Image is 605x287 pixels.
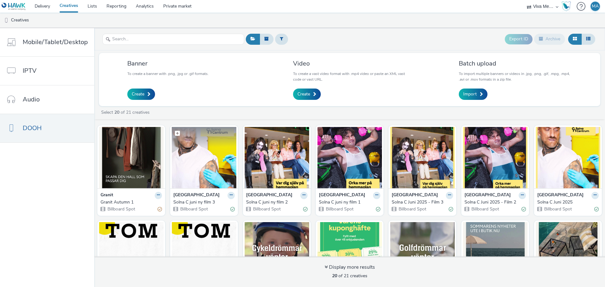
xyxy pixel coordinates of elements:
span: Billboard Spot [325,206,354,212]
a: Solna C juni ny film 1 [319,199,380,205]
img: Idre Fjäll Sommar 2025 - Golf visual [390,222,455,284]
span: Billboard Spot [252,206,281,212]
img: Solna C Juni 2025 - Film 3 visual [390,127,455,188]
a: Solna C Juni 2025 [537,199,599,205]
div: Valid [303,206,308,213]
strong: [GEOGRAPHIC_DATA] [246,192,292,199]
div: Granit Autumn 1 [101,199,159,205]
strong: [GEOGRAPHIC_DATA] [173,192,220,199]
div: Solna C juni ny film 2 [246,199,305,205]
img: Solna C juni ny film 3 visual [172,127,236,188]
button: Table [581,34,595,44]
img: Solna C Juni 2025 - Film 2 visual [463,127,527,188]
a: Create [127,89,155,100]
a: Solna C juni ny film 2 [246,199,308,205]
span: Billboard Spot [471,206,499,212]
a: Granit Autumn 1 [101,199,162,205]
div: Solna C Juni 2025 [537,199,596,205]
p: To create a vast video format with .mp4 video or paste an XML vast code or vast URL. [293,71,406,82]
span: Audio [23,95,40,104]
div: MA [592,2,599,11]
span: DOOH [23,123,42,133]
span: Billboard Spot [107,206,135,212]
input: Search... [102,34,244,45]
div: Partially valid [158,206,162,213]
p: To create a banner with .png, .jpg or .gif formats. [127,71,209,77]
a: Solna C Juni 2025 - Film 2 [464,199,526,205]
strong: 20 [114,109,119,115]
span: IPTV [23,66,37,75]
img: undefined Logo [2,3,26,10]
span: Create [297,91,310,97]
img: Solna C juni ny film 2 visual [245,127,309,188]
strong: [GEOGRAPHIC_DATA] [319,192,365,199]
span: Mobile/Tablet/Desktop [23,37,88,47]
div: Solna C Juni 2025 - Film 2 [464,199,523,205]
img: dooh [3,17,9,24]
div: Solna C Juni 2025 - Film 3 [392,199,451,205]
strong: [GEOGRAPHIC_DATA] [392,192,438,199]
h3: Batch upload [459,59,572,68]
strong: Granit [101,192,113,199]
a: Select of 21 creatives [101,109,152,115]
div: Solna C juni ny film 1 [319,199,378,205]
img: Tom Tits Sommarlov 2025 - Film 2 visual [99,222,164,284]
span: Create [132,91,144,97]
div: Solna C juni ny film 3 [173,199,232,205]
a: Solna C juni ny film 3 [173,199,235,205]
img: Tom Tits Sommarlov 2025 - film 1 visual [172,222,236,284]
span: of 21 creatives [332,273,367,279]
div: Valid [230,206,235,213]
span: Billboard Spot [398,206,426,212]
img: Solna C Kuponghäfte maj 2025 visual [317,222,382,284]
div: Valid [594,206,599,213]
p: To import multiple banners or videos in .jpg, .png, .gif, .mpg, .mp4, .avi or .mov formats in a z... [459,71,572,82]
img: Granit Sommarens nyheter 2025 visual [463,222,527,284]
img: Solna C juni ny film 1 visual [317,127,382,188]
img: Granit Autumn 1 visual [99,127,164,188]
span: Import [463,91,477,97]
a: Solna C Juni 2025 - Film 3 [392,199,453,205]
img: Solna C Juni 2025 visual [536,127,600,188]
button: Export ID [505,34,533,44]
span: Billboard Spot [544,206,572,212]
img: Granit DOOH Uteliv visual [536,222,600,284]
div: Display more results [325,264,375,271]
div: Valid [449,206,453,213]
strong: [GEOGRAPHIC_DATA] [464,192,511,199]
strong: 20 [332,273,337,279]
span: Billboard Spot [180,206,208,212]
div: Valid [376,206,380,213]
button: Archive [534,34,565,44]
div: Valid [521,206,526,213]
a: Hawk Academy [562,1,573,11]
img: Idre Fjäll Sommar 2025 - Cykel visual [245,222,309,284]
strong: [GEOGRAPHIC_DATA] [537,192,584,199]
button: Grid [568,34,582,44]
a: Import [459,89,487,100]
h3: Video [293,59,406,68]
a: Create [293,89,321,100]
img: Hawk Academy [562,1,571,11]
h3: Banner [127,59,209,68]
